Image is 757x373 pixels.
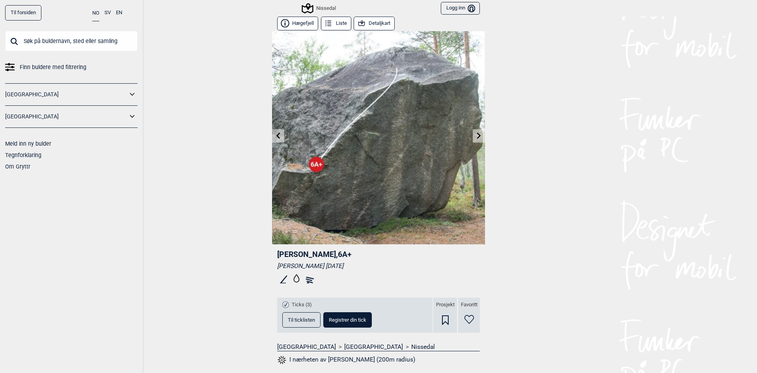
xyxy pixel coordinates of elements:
[282,312,321,328] button: Til ticklisten
[441,2,480,15] button: Logg inn
[116,5,122,21] button: EN
[277,250,352,259] span: [PERSON_NAME] , 6A+
[5,89,127,100] a: [GEOGRAPHIC_DATA]
[292,302,312,308] span: Ticks (3)
[5,5,41,21] a: Til forsiden
[20,62,86,73] span: Finn buldere med filtrering
[354,17,395,30] button: Detaljkart
[344,343,403,351] a: [GEOGRAPHIC_DATA]
[272,31,485,244] img: Erik Soler 190619
[433,298,457,333] div: Prosjekt
[277,355,415,365] button: I nærheten av [PERSON_NAME] (200m radius)
[411,343,435,351] a: Nissedal
[323,312,372,328] button: Registrer din tick
[5,111,127,122] a: [GEOGRAPHIC_DATA]
[104,5,111,21] button: SV
[461,302,477,308] span: Favoritt
[5,31,138,51] input: Søk på buldernavn, sted eller samling
[5,62,138,73] a: Finn buldere med filtrering
[321,17,351,30] button: Liste
[277,343,480,351] nav: > >
[288,317,315,322] span: Til ticklisten
[5,141,51,147] a: Meld inn ny bulder
[277,262,480,270] div: [PERSON_NAME] [DATE]
[329,317,366,322] span: Registrer din tick
[5,152,41,158] a: Tegnforklaring
[5,163,30,170] a: Om Gryttr
[277,343,336,351] a: [GEOGRAPHIC_DATA]
[277,17,318,30] button: Hægefjell
[303,4,336,13] div: Nissedal
[92,5,99,21] button: NO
